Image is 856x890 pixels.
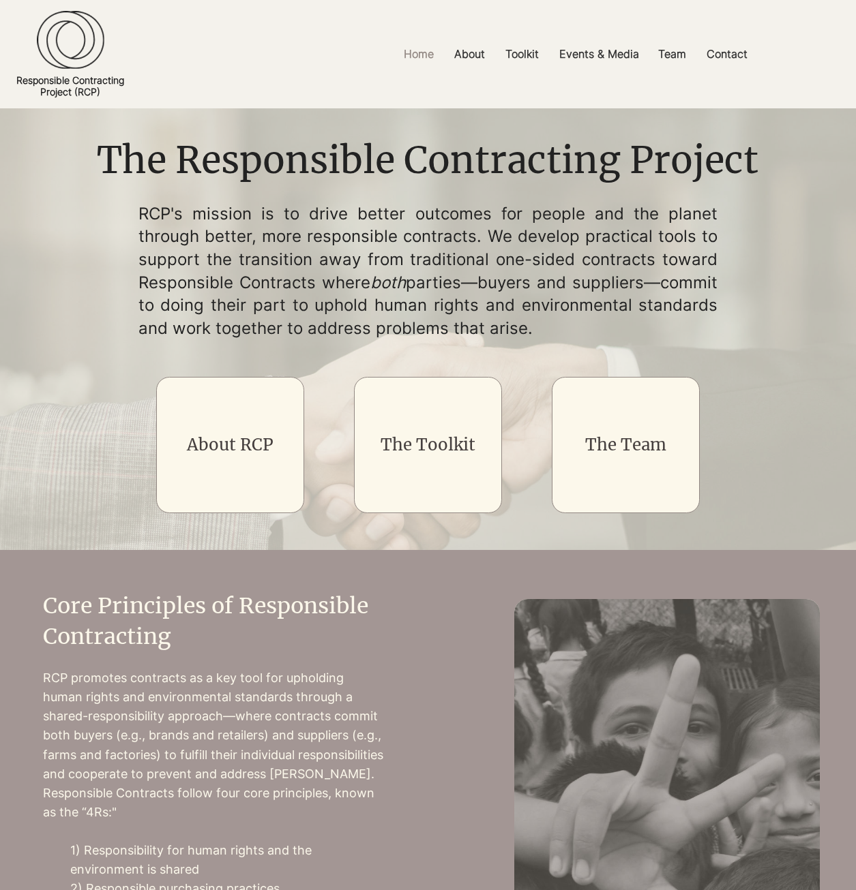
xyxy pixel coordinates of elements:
a: About RCP [187,434,274,455]
nav: Site [295,39,856,70]
p: RCP promotes contracts as a key tool for upholding human rights and environmental standards throu... [43,669,385,822]
p: Team [651,39,693,70]
a: Events & Media [549,39,648,70]
a: The Team [585,434,666,455]
a: The Toolkit [381,434,475,455]
a: About [444,39,495,70]
p: Contact [700,39,754,70]
h2: Core Principles of Responsible Contracting [43,591,385,652]
p: RCP's mission is to drive better outcomes for people and the planet through better, more responsi... [138,202,718,340]
span: both [370,273,406,292]
a: Home [394,39,444,70]
a: Responsible ContractingProject (RCP) [16,74,124,97]
p: About [447,39,492,70]
a: Toolkit [495,39,549,70]
a: Contact [696,39,758,70]
h1: The Responsible Contracting Project [87,135,769,187]
p: Toolkit [499,39,546,70]
p: Events & Media [552,39,646,70]
a: Team [648,39,696,70]
p: 1) Responsibility for human rights and the environment is shared [70,841,385,879]
p: Home [397,39,441,70]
